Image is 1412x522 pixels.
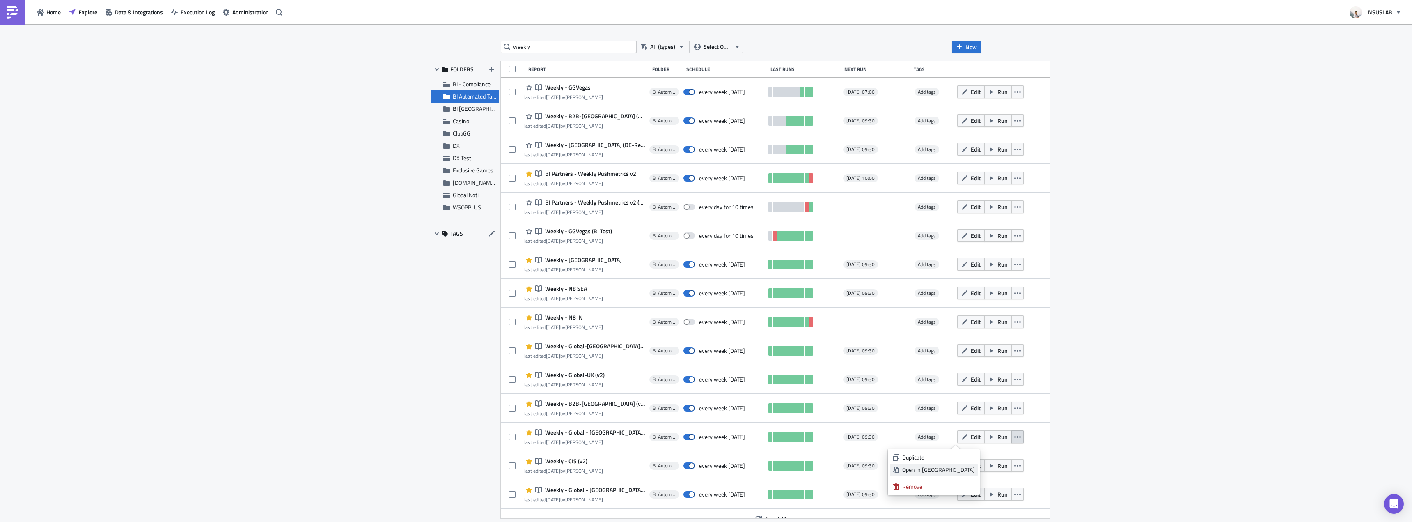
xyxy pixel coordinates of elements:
span: DX [453,141,460,150]
span: BI Automated Tableau Reporting [653,405,676,412]
input: Search Reports [501,41,636,53]
time: 2025-09-03T18:26:48Z [546,237,560,245]
span: Run [997,432,1008,441]
span: Weekly - N8 SEA [543,285,587,292]
button: Select Owner [690,41,743,53]
span: BI Automated Tableau Reporting [653,290,676,297]
span: Weekly - N8 IN [543,314,583,321]
span: Run [997,260,1008,269]
time: 2025-04-29T17:23:40Z [546,352,560,360]
span: New [965,43,977,51]
span: Weekly - Germany (DE-Reporting) [543,141,645,149]
span: Weekly - Global - Canada - Rest (v2) [543,429,645,436]
span: Add tags [918,145,936,153]
span: Run [997,202,1008,211]
span: BI Automated Tableau Reporting [653,462,676,469]
span: Weekly - Global-Ireland (v2) [543,343,645,350]
span: Run [997,145,1008,154]
time: 2025-07-04T13:59:59Z [546,179,560,187]
span: Add tags [918,375,936,383]
div: last edited by [PERSON_NAME] [524,238,612,244]
span: Weekly - B2B-Brazil (BR-Reporting) [543,113,645,120]
span: Add tags [915,145,939,154]
div: Schedule [686,66,766,72]
button: Edit [957,172,985,184]
span: Add tags [918,289,936,297]
button: All (types) [636,41,690,53]
a: Explore [65,6,101,18]
div: every week on Monday [699,117,745,124]
span: Run [997,490,1008,499]
time: 2025-05-20T19:05:24Z [546,208,560,216]
span: BI Automated Tableau Reporting [653,232,676,239]
button: Run [984,315,1012,328]
span: Run [997,87,1008,96]
span: Global Noti [453,191,479,199]
span: FOLDERS [450,66,474,73]
span: Weekly - Global-UK (v2) [543,371,605,379]
span: [DATE] 09:30 [846,290,875,297]
span: [DATE] 10:00 [846,175,875,182]
div: every week on Monday [699,347,745,354]
span: Add tags [915,260,939,269]
span: BI Automated Tableau Reporting [653,376,676,383]
span: Edit [971,87,981,96]
span: Add tags [918,347,936,354]
div: last edited by [PERSON_NAME] [524,267,622,273]
span: Run [997,346,1008,355]
div: Open in [GEOGRAPHIC_DATA] [902,466,975,474]
div: every week on Monday [699,491,745,498]
button: Run [984,459,1012,472]
div: last edited by [PERSON_NAME] [524,209,645,215]
span: [DATE] 09:30 [846,261,875,268]
button: Edit [957,315,985,328]
span: Casino [453,117,469,125]
span: Add tags [918,174,936,182]
span: [DATE] 07:00 [846,89,875,95]
span: Execution Log [181,8,215,16]
time: 2025-04-29T17:22:31Z [546,409,560,417]
div: last edited by [PERSON_NAME] [524,410,645,416]
span: Administration [232,8,269,16]
span: BI Automated Tableau Reporting [653,491,676,498]
div: last edited by [PERSON_NAME] [524,152,645,158]
button: NSUSLAB [1345,3,1406,21]
time: 2025-05-05T14:09:02Z [546,294,560,302]
span: Add tags [915,174,939,182]
button: Run [984,114,1012,127]
a: Home [33,6,65,18]
span: BI Partners - Weekly Pushmetrics v2 [543,170,636,177]
button: Run [984,85,1012,98]
span: Add tags [915,347,939,355]
span: Add tags [918,203,936,211]
button: Run [984,258,1012,271]
div: last edited by [PERSON_NAME] [524,295,603,301]
span: Add tags [915,433,939,441]
div: Folder [652,66,682,72]
button: Run [984,172,1012,184]
span: Add tags [915,318,939,326]
button: Execution Log [167,6,219,18]
div: last edited by [PERSON_NAME] [524,94,603,100]
span: Add tags [918,232,936,239]
time: 2025-08-06T20:59:05Z [546,151,560,159]
span: BI Automated Tableau Reporting [653,434,676,440]
span: Weekly - GGVegas [543,84,591,91]
span: Add tags [918,117,936,124]
span: Add tags [915,289,939,297]
span: BI Toronto [453,104,512,113]
span: Add tags [915,203,939,211]
span: Edit [971,432,981,441]
span: Edit [971,174,981,182]
img: PushMetrics [6,6,19,19]
span: Weekly - B2B-Brazil (v2) [543,400,645,407]
div: last edited by [PERSON_NAME] [524,123,645,129]
span: Add tags [918,404,936,412]
span: NSUSLAB [1368,8,1392,16]
span: GGPOKER.CA Noti [453,178,507,187]
div: Tags [914,66,954,72]
button: Run [984,200,1012,213]
time: 2025-04-29T17:20:21Z [546,467,560,475]
div: Report [528,66,648,72]
span: DX Test [453,154,471,162]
